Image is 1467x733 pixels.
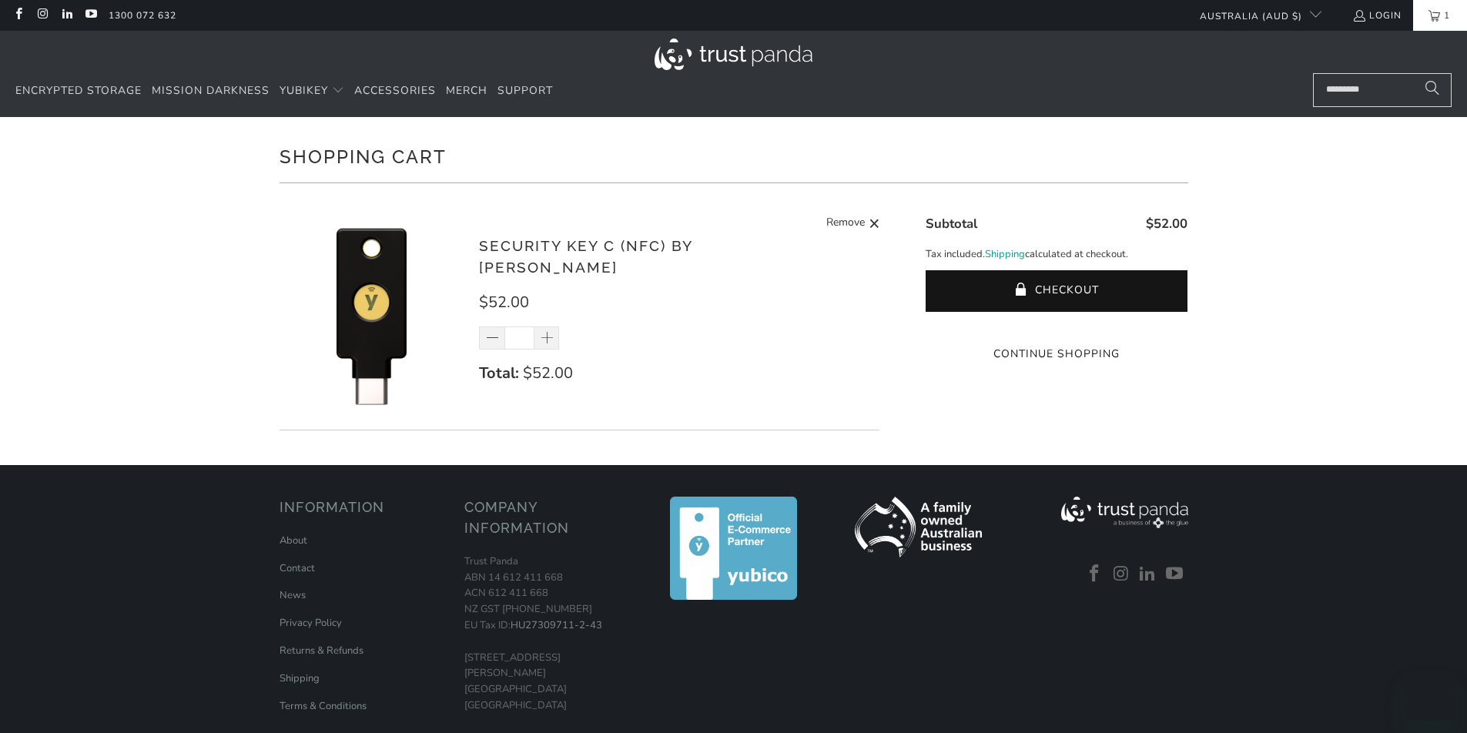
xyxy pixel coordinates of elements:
[12,9,25,22] a: Trust Panda Australia on Facebook
[446,73,487,109] a: Merch
[655,38,812,70] img: Trust Panda Australia
[1164,564,1187,584] a: Trust Panda Australia on YouTube
[826,214,880,233] a: Remove
[280,644,363,658] a: Returns & Refunds
[15,73,142,109] a: Encrypted Storage
[354,73,436,109] a: Accessories
[280,671,320,685] a: Shipping
[826,214,865,233] span: Remove
[60,9,73,22] a: Trust Panda Australia on LinkedIn
[1405,671,1455,721] iframe: Button to launch messaging window
[280,222,464,407] img: Security Key C (NFC) by Yubico
[497,83,553,98] span: Support
[280,534,307,547] a: About
[446,83,487,98] span: Merch
[479,292,529,313] span: $52.00
[1110,564,1133,584] a: Trust Panda Australia on Instagram
[1313,73,1452,107] input: Search...
[15,83,142,98] span: Encrypted Storage
[479,237,692,276] a: Security Key C (NFC) by [PERSON_NAME]
[280,83,328,98] span: YubiKey
[1084,564,1107,584] a: Trust Panda Australia on Facebook
[84,9,97,22] a: Trust Panda Australia on YouTube
[280,616,342,630] a: Privacy Policy
[1413,73,1452,107] button: Search
[497,73,553,109] a: Support
[280,73,344,109] summary: YubiKey
[354,83,436,98] span: Accessories
[109,7,176,24] a: 1300 072 632
[15,73,553,109] nav: Translation missing: en.navigation.header.main_nav
[280,561,315,575] a: Contact
[152,83,270,98] span: Mission Darkness
[280,140,1188,171] h1: Shopping Cart
[464,554,634,714] p: Trust Panda ABN 14 612 411 668 ACN 612 411 668 NZ GST [PHONE_NUMBER] EU Tax ID: [STREET_ADDRESS][...
[926,215,977,233] span: Subtotal
[280,699,367,713] a: Terms & Conditions
[926,270,1187,312] button: Checkout
[1137,564,1160,584] a: Trust Panda Australia on LinkedIn
[35,9,49,22] a: Trust Panda Australia on Instagram
[523,363,573,383] span: $52.00
[1146,215,1187,233] span: $52.00
[511,618,602,632] a: HU27309711-2-43
[280,588,306,602] a: News
[926,246,1187,263] p: Tax included. calculated at checkout.
[926,346,1187,363] a: Continue Shopping
[152,73,270,109] a: Mission Darkness
[479,363,519,383] strong: Total:
[985,246,1025,263] a: Shipping
[1352,7,1402,24] a: Login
